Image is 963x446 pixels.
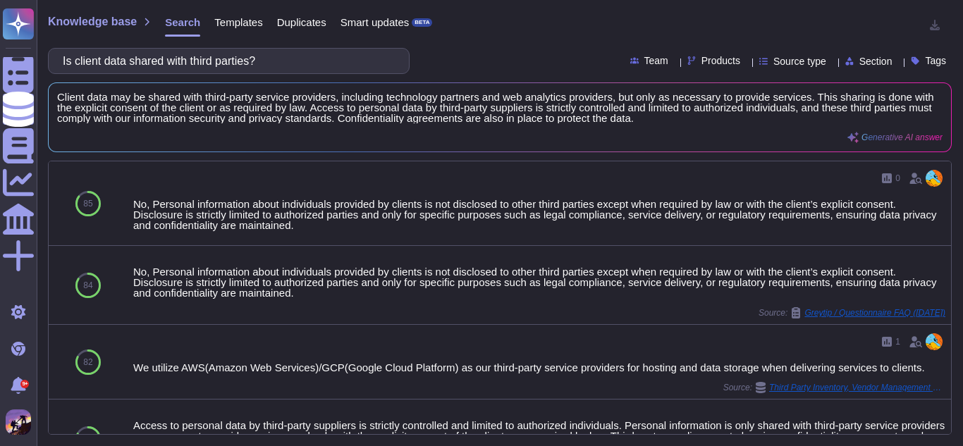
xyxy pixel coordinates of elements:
[769,383,945,392] span: Third Party Inventory, Vendor Management Program
[412,18,432,27] div: BETA
[57,92,943,123] span: Client data may be shared with third-party service providers, including technology partners and w...
[644,56,668,66] span: Team
[165,17,200,27] span: Search
[926,333,943,350] img: user
[6,409,31,435] img: user
[723,382,945,393] span: Source:
[83,199,92,208] span: 85
[773,56,826,66] span: Source type
[341,17,410,27] span: Smart updates
[214,17,262,27] span: Templates
[83,281,92,290] span: 84
[3,407,41,438] button: user
[895,337,900,346] span: 1
[133,199,945,230] div: No, Personal information about individuals provided by clients is not disclosed to other third pa...
[804,309,945,317] span: Greytip / Questionnaire FAQ ([DATE])
[895,174,900,182] span: 0
[861,133,943,142] span: Generative AI answer
[56,49,395,73] input: Search a question or template...
[701,56,740,66] span: Products
[133,362,945,373] div: We utilize AWS(Amazon Web Services)/GCP(Google Cloud Platform) as our third-party service provide...
[926,170,943,187] img: user
[277,17,326,27] span: Duplicates
[48,16,137,27] span: Knowledge base
[133,266,945,298] div: No, Personal information about individuals provided by clients is not disclosed to other third pa...
[925,56,946,66] span: Tags
[759,307,945,318] span: Source:
[83,358,92,366] span: 82
[20,380,29,388] div: 9+
[859,56,893,66] span: Section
